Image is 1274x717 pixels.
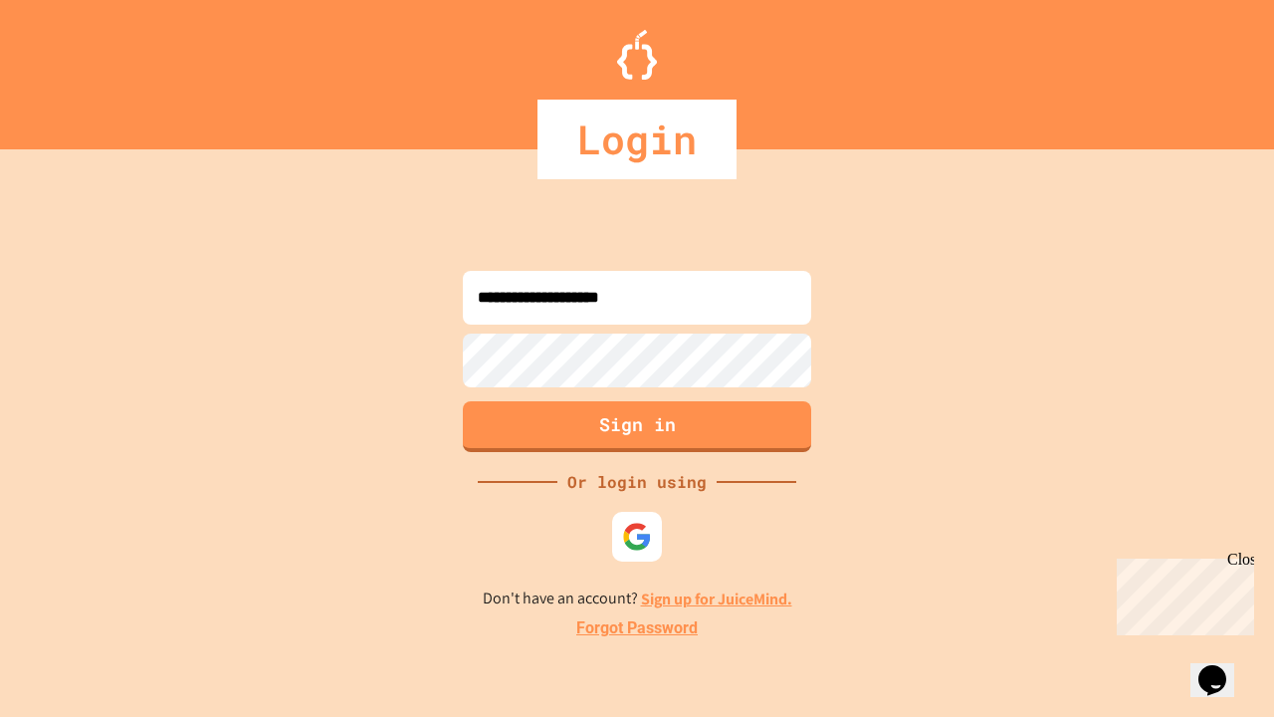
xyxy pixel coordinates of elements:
button: Sign in [463,401,811,452]
img: google-icon.svg [622,522,652,552]
a: Sign up for JuiceMind. [641,589,792,609]
div: Chat with us now!Close [8,8,137,126]
p: Don't have an account? [483,587,792,611]
div: Login [537,100,737,179]
img: Logo.svg [617,30,657,80]
div: Or login using [557,470,717,494]
iframe: chat widget [1109,551,1254,635]
iframe: chat widget [1190,637,1254,697]
a: Forgot Password [576,616,698,640]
